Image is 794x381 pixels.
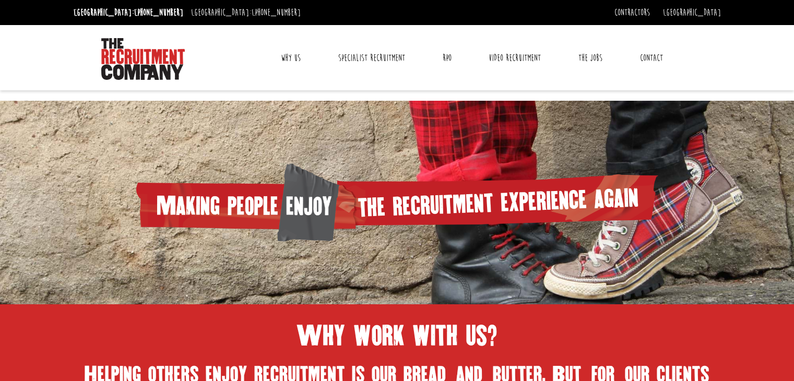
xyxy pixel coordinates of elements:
[101,38,185,80] img: The Recruitment Company
[330,45,413,71] a: Specialist Recruitment
[134,7,183,18] a: [PHONE_NUMBER]
[74,320,721,351] h1: Why work with us?
[435,45,459,71] a: RPO
[571,45,610,71] a: The Jobs
[663,7,721,18] a: [GEOGRAPHIC_DATA]
[273,45,309,71] a: Why Us
[136,163,658,241] img: homepage-heading.png
[188,4,303,21] li: [GEOGRAPHIC_DATA]:
[252,7,301,18] a: [PHONE_NUMBER]
[632,45,671,71] a: Contact
[71,4,186,21] li: [GEOGRAPHIC_DATA]:
[481,45,549,71] a: Video Recruitment
[614,7,650,18] a: Contractors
